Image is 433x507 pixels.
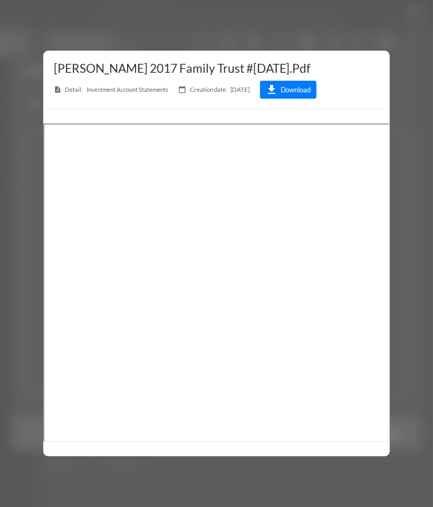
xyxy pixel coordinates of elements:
i: download [265,83,278,96]
span: [PERSON_NAME] 2017 Family Trust #[DATE].pdf [54,61,311,75]
button: downloadDownload [260,81,316,99]
span: Investment Account Statements [54,81,168,99]
i: description [54,85,62,93]
span: Detail: [65,86,83,93]
i: calendar_today [178,85,186,93]
span: Creation date: [190,86,227,93]
span: [DATE] [178,81,249,99]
